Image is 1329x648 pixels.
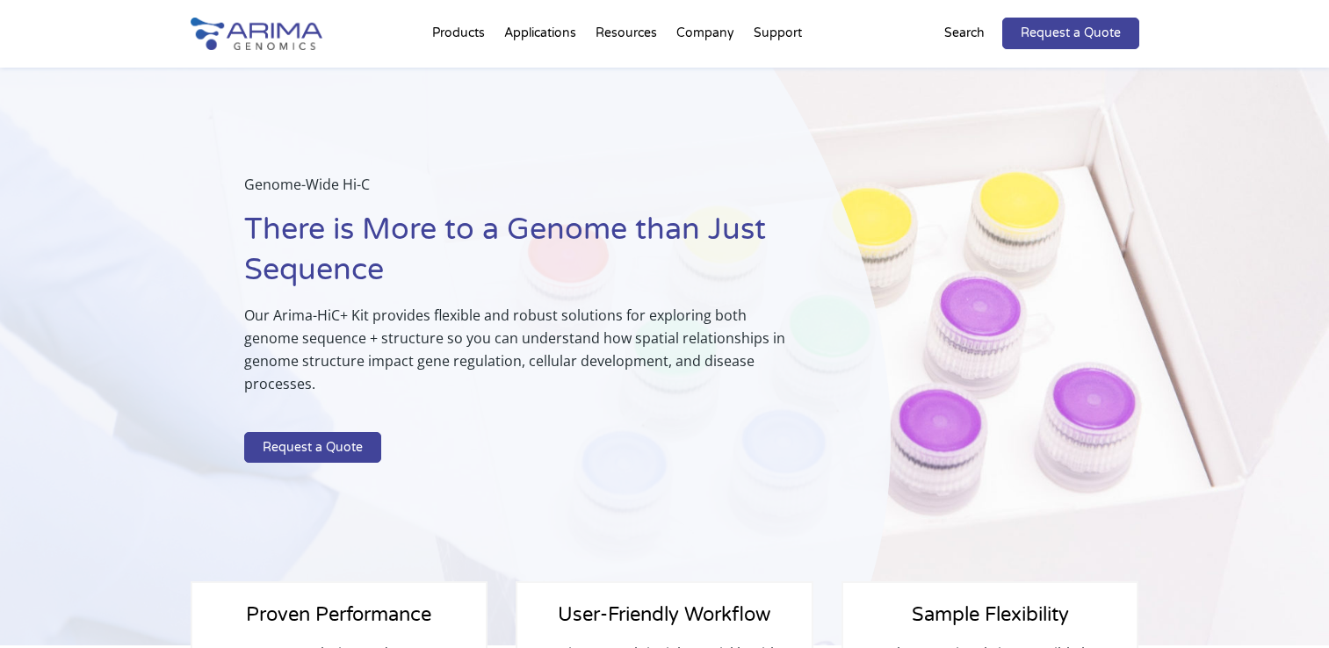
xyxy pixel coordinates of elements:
[558,603,770,626] span: User-Friendly Workflow
[244,173,802,210] p: Genome-Wide Hi-C
[244,432,381,464] a: Request a Quote
[944,22,985,45] p: Search
[244,210,802,304] h1: There is More to a Genome than Just Sequence
[244,304,802,409] p: Our Arima-HiC+ Kit provides flexible and robust solutions for exploring both genome sequence + st...
[191,18,322,50] img: Arima-Genomics-logo
[1002,18,1139,49] a: Request a Quote
[912,603,1069,626] span: Sample Flexibility
[246,603,431,626] span: Proven Performance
